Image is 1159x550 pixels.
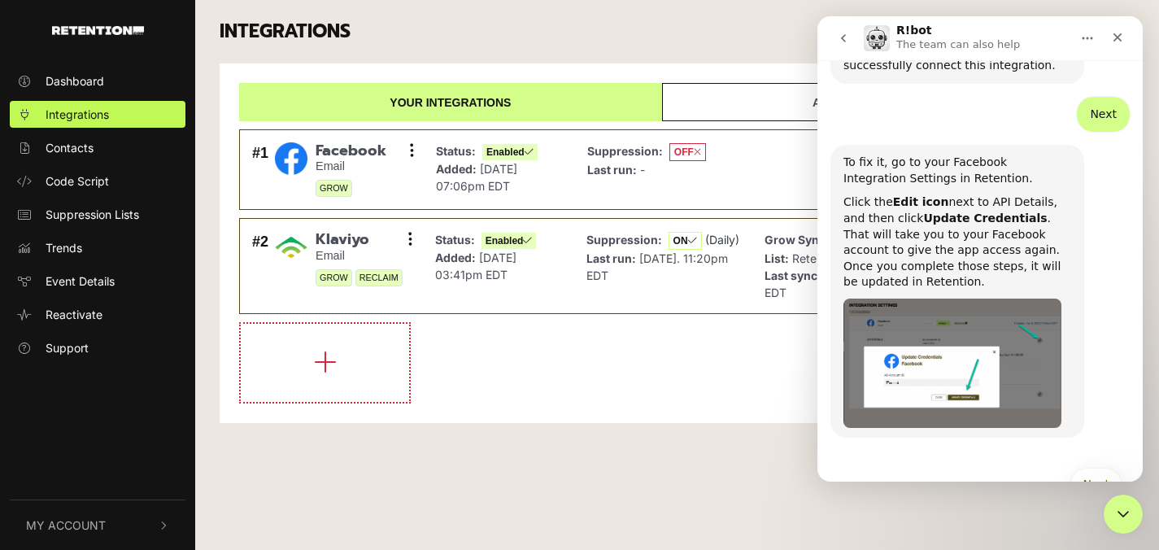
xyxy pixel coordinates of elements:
span: Enabled [482,144,538,160]
span: GROW [316,269,352,286]
span: Code Script [46,172,109,190]
a: Dashboard [10,68,185,94]
div: #2 [252,231,268,301]
span: Trends [46,239,82,256]
iframe: To enrich screen reader interactions, please activate Accessibility in Grammarly extension settings [817,16,1143,482]
span: Contacts [46,139,94,156]
span: Klaviyo [316,231,403,249]
img: Klaviyo [275,231,307,264]
a: Contacts [10,134,185,161]
img: Retention.com [52,26,144,35]
iframe: Intercom live chat [1104,495,1143,534]
span: GROW [316,180,352,197]
span: ON [669,232,702,250]
span: Reactivate [46,306,102,323]
strong: Status: [435,233,475,247]
span: (Daily) [705,233,739,247]
a: Available integrations [662,83,1115,121]
strong: Suppression: [586,233,662,247]
strong: Suppression: [587,144,663,158]
button: Next [253,452,304,484]
strong: Last run: [586,251,636,265]
a: Trends [10,234,185,261]
h3: INTEGRATIONS [220,20,351,43]
span: Integrations [46,106,109,123]
a: Integrations [10,101,185,128]
strong: Status: [436,144,476,158]
span: Enabled [481,233,537,249]
a: Reactivate [10,301,185,328]
span: Event Details [46,273,115,290]
a: Code Script [10,168,185,194]
span: Facebook [316,142,386,160]
strong: Grow Sync: [765,233,830,247]
a: Support [10,334,185,361]
a: Your integrations [239,83,662,121]
span: My Account [26,517,106,534]
span: [DATE] 07:06pm EDT [436,162,517,193]
a: Event Details [10,268,185,295]
span: Dashboard [46,72,104,89]
strong: List: [765,251,789,265]
span: - [640,163,645,177]
div: #1 [252,142,268,198]
span: Support [46,339,89,356]
small: Email [316,249,403,263]
strong: Last run: [587,163,637,177]
span: OFF [669,143,706,161]
strong: Added: [435,251,476,264]
img: Facebook [275,142,307,175]
span: RECLAIM [355,269,403,286]
span: [DATE]. 11:20pm EDT [586,251,728,282]
strong: Last sync: [765,268,821,282]
strong: Added: [436,162,477,176]
a: Suppression Lists [10,201,185,228]
span: Retention [792,251,843,265]
span: Suppression Lists [46,206,139,223]
button: My Account [10,500,185,550]
small: Email [316,159,386,173]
